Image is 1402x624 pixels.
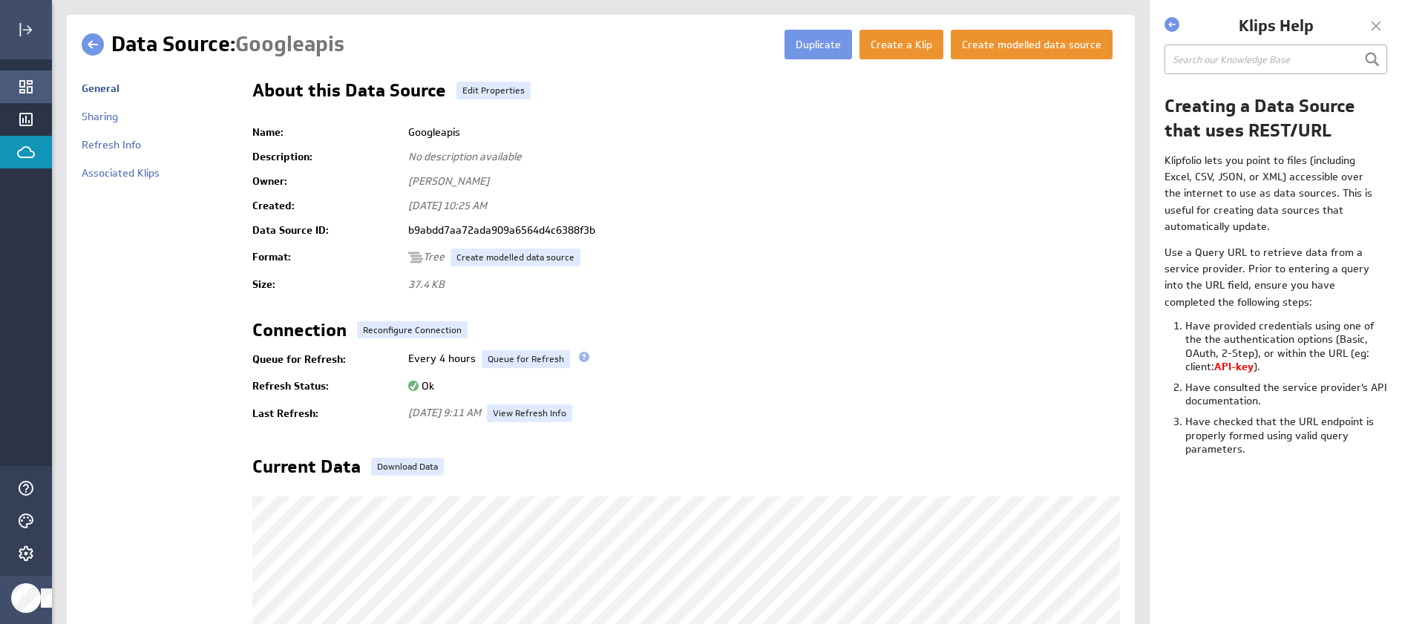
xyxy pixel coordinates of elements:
[401,218,1120,243] td: b9abdd7aa72ada909a6564d4c6388f3b
[82,138,141,151] a: Refresh Info
[1164,45,1387,74] input: Search our Knowledge Base
[252,120,401,145] td: Name:
[1185,319,1387,381] li: Have provided credentials using one of the the authentication options (Basic, OAuth, 2-Step), or ...
[487,404,572,422] a: View Refresh Info
[252,458,361,482] h2: Current Data
[408,174,489,188] span: [PERSON_NAME]
[451,249,580,266] a: Create modelled data source
[13,17,39,42] div: Expand
[1164,152,1378,235] p: Klipfolio lets you point to files (including Excel, CSV, JSON, or XML) accessible over the intern...
[408,199,487,212] span: [DATE] 10:25 AM
[111,30,344,59] h1: Data Source:
[401,120,1120,145] td: Googleapis
[13,541,39,566] div: Account and settings
[1183,15,1369,37] h1: Klips Help
[482,350,570,368] a: Queue for Refresh
[1214,360,1254,373] b: API-key
[1164,244,1378,311] p: Use a Query URL to retrieve data from a service provider. Prior to entering a query into the URL ...
[252,374,401,398] td: Refresh Status:
[252,398,401,428] td: Last Refresh:
[17,512,35,530] svg: Themes
[408,250,445,263] span: Tree
[408,277,445,291] span: 37.4 KB
[1185,415,1387,463] li: Have checked that the URL endpoint is properly formed using valid query parameters.
[82,110,118,123] a: Sharing
[13,508,39,533] div: Themes
[408,406,481,419] span: [DATE] 9:11 AM
[371,458,444,476] a: Download Data
[252,272,401,297] td: Size:
[252,321,347,345] h2: Connection
[859,30,943,59] button: Create a Klip
[252,344,401,374] td: Queue for Refresh:
[951,30,1113,59] button: Create modelled data source
[1164,93,1387,143] h1: Creating a Data Source that uses REST/URL
[82,166,160,180] a: Associated Klips
[82,82,119,95] a: General
[1185,381,1387,415] li: Have consulted the service provider's API documentation.
[17,545,35,562] svg: Account and settings
[252,194,401,218] td: Created:
[357,321,468,339] a: Reconfigure Connection
[408,352,476,365] span: Every 4 hours
[408,379,434,393] span: Ok
[408,150,522,163] span: No description available
[456,82,531,99] a: Edit Properties
[13,476,39,501] div: Help
[252,218,401,243] td: Data Source ID:
[252,243,401,272] td: Format:
[252,169,401,194] td: Owner:
[252,82,446,105] h2: About this Data Source
[235,30,344,58] span: Googleapis
[784,30,852,59] button: Duplicate
[408,250,423,265] img: ds-format-tree.svg
[252,145,401,169] td: Description:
